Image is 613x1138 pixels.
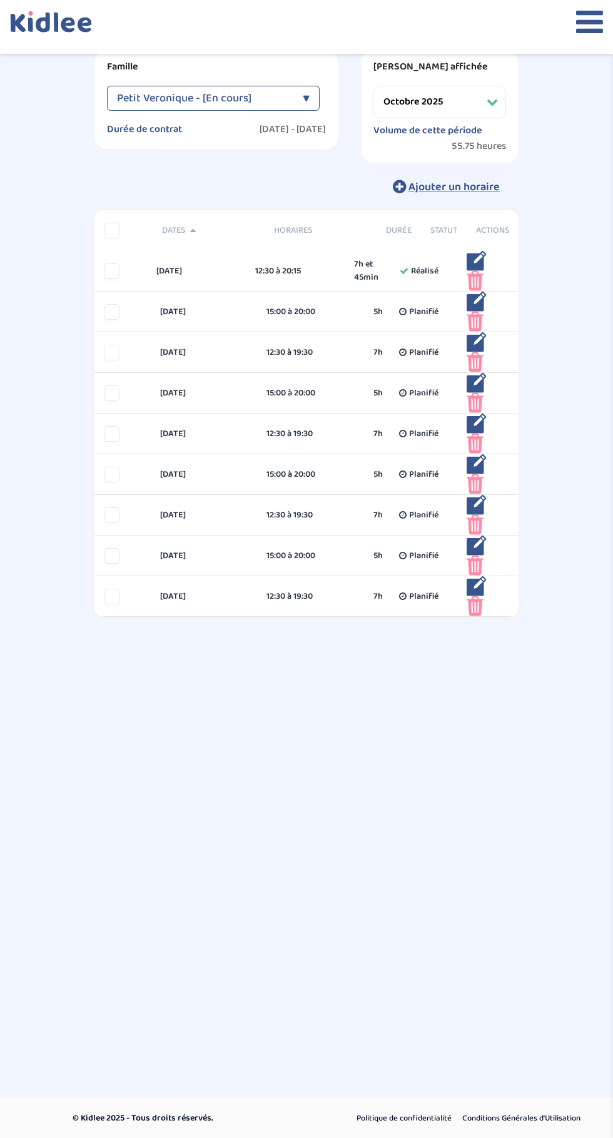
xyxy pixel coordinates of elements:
[467,312,484,332] img: poubelle_rose.png
[255,265,335,278] div: 12:30 à 20:15
[377,224,421,237] div: Durée
[467,515,484,535] img: poubelle_rose.png
[467,251,487,271] img: modifier_bleu.png
[409,305,438,318] span: Planifié
[467,556,484,576] img: poubelle_rose.png
[467,576,487,596] img: modifier_bleu.png
[467,352,484,372] img: poubelle_rose.png
[266,590,355,603] div: 12:30 à 19:30
[373,124,482,137] label: Volume de cette période
[352,1110,456,1127] a: Politique de confidentialité
[266,387,355,400] div: 15:00 à 20:00
[409,468,438,481] span: Planifié
[73,1112,315,1125] p: © Kidlee 2025 - Tous droits réservés.
[151,590,258,603] div: [DATE]
[266,549,355,562] div: 15:00 à 20:00
[266,468,355,481] div: 15:00 à 20:00
[373,590,383,603] span: 7h
[467,474,484,494] img: poubelle_rose.png
[409,549,438,562] span: Planifié
[373,346,383,359] span: 7h
[373,61,506,73] label: [PERSON_NAME] affichée
[409,346,438,359] span: Planifié
[151,305,258,318] div: [DATE]
[151,549,258,562] div: [DATE]
[373,387,383,400] span: 5h
[467,414,487,434] img: modifier_bleu.png
[117,86,251,111] span: Petit Veronique - [En cours]
[467,434,484,454] img: poubelle_rose.png
[409,509,438,522] span: Planifié
[373,549,383,562] span: 5h
[274,224,367,237] span: Horaires
[266,427,355,440] div: 12:30 à 19:30
[374,173,519,200] button: Ajouter un horaire
[107,61,326,73] label: Famille
[458,1110,585,1127] a: Conditions Générales d’Utilisation
[409,427,438,440] span: Planifié
[354,258,383,284] span: 7h et 45min
[107,123,182,136] label: Durée de contrat
[153,224,265,237] div: Dates
[467,536,487,556] img: modifier_bleu.png
[266,305,355,318] div: 15:00 à 20:00
[373,509,383,522] span: 7h
[409,387,438,400] span: Planifié
[303,86,310,111] div: ▼
[421,224,467,237] div: Statut
[373,427,383,440] span: 7h
[467,373,487,393] img: modifier_bleu.png
[467,454,487,474] img: modifier_bleu.png
[151,346,258,359] div: [DATE]
[151,427,258,440] div: [DATE]
[467,271,484,291] img: poubelle_rose.png
[408,178,500,196] span: Ajouter un horaire
[151,387,258,400] div: [DATE]
[151,468,258,481] div: [DATE]
[467,224,519,237] div: Actions
[266,346,355,359] div: 12:30 à 19:30
[409,590,438,603] span: Planifié
[467,495,487,515] img: modifier_bleu.png
[266,509,355,522] div: 12:30 à 19:30
[147,265,246,278] div: [DATE]
[373,468,383,481] span: 5h
[452,140,506,153] span: 55.75 heures
[467,596,484,616] img: poubelle_rose.png
[260,123,326,136] label: [DATE] - [DATE]
[411,265,438,278] span: Réalisé
[151,509,258,522] div: [DATE]
[467,393,484,413] img: poubelle_rose.png
[467,332,487,352] img: modifier_bleu.png
[373,305,383,318] span: 5h
[467,292,487,312] img: modifier_bleu.png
